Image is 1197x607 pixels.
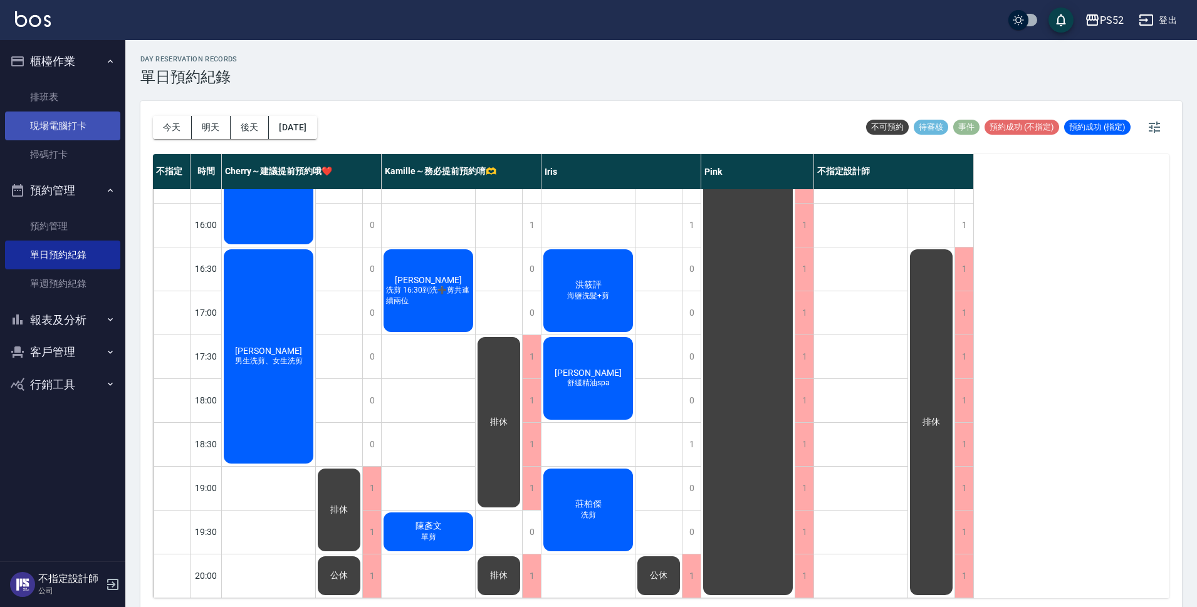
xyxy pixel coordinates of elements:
div: 16:30 [191,247,222,291]
div: 0 [362,291,381,335]
div: 1 [954,247,973,291]
span: 單剪 [419,532,439,542]
img: Logo [15,11,51,27]
span: [PERSON_NAME] [552,368,624,378]
div: 0 [362,204,381,247]
div: 1 [795,204,813,247]
div: 1 [795,247,813,291]
button: 報表及分析 [5,304,120,336]
a: 現場電腦打卡 [5,112,120,140]
span: 事件 [953,122,980,133]
div: Cherry～建議提前預約哦❤️ [222,154,382,189]
button: PS52 [1080,8,1129,33]
div: 18:00 [191,378,222,422]
div: 0 [682,467,701,510]
div: 1 [522,335,541,378]
div: 1 [362,467,381,510]
div: 1 [795,511,813,554]
div: 時間 [191,154,222,189]
button: 櫃檯作業 [5,45,120,78]
div: 1 [795,554,813,598]
span: 洪筱評 [573,279,604,291]
div: 0 [682,379,701,422]
div: 1 [954,511,973,554]
button: 預約管理 [5,174,120,207]
div: 1 [954,204,973,247]
button: 客戶管理 [5,336,120,368]
span: [PERSON_NAME] [392,275,464,285]
div: 不指定 [153,154,191,189]
div: 0 [522,247,541,291]
div: 18:30 [191,422,222,466]
div: 1 [522,204,541,247]
p: 公司 [38,585,102,596]
div: 19:00 [191,466,222,510]
div: 1 [522,379,541,422]
div: 0 [682,511,701,554]
a: 排班表 [5,83,120,112]
div: 1 [795,423,813,466]
img: Person [10,572,35,597]
button: 明天 [192,116,231,139]
span: 公休 [647,570,670,581]
span: 不可預約 [866,122,909,133]
span: 排休 [328,504,350,516]
div: 1 [682,204,701,247]
span: 待審核 [914,122,948,133]
div: 0 [362,423,381,466]
div: 1 [682,423,701,466]
div: Pink [701,154,814,189]
div: 1 [682,554,701,598]
div: 0 [682,335,701,378]
a: 單週預約紀錄 [5,269,120,298]
button: [DATE] [269,116,316,139]
div: 19:30 [191,510,222,554]
div: 0 [362,335,381,378]
div: Kamille～務必提前預約唷🫶 [382,154,541,189]
div: 1 [522,554,541,598]
a: 單日預約紀錄 [5,241,120,269]
div: 0 [682,291,701,335]
button: 行銷工具 [5,368,120,401]
span: 男生洗剪、女生洗剪 [233,356,305,366]
div: 1 [954,554,973,598]
div: 1 [795,335,813,378]
h2: day Reservation records [140,55,238,63]
a: 預約管理 [5,212,120,241]
div: 1 [522,467,541,510]
span: 預約成功 (指定) [1064,122,1131,133]
div: PS52 [1100,13,1124,28]
div: Iris [541,154,701,189]
span: 公休 [328,570,350,581]
div: 1 [795,291,813,335]
div: 1 [362,511,381,554]
span: 排休 [920,417,943,428]
div: 1 [954,291,973,335]
span: [PERSON_NAME] [233,346,305,356]
div: 1 [954,379,973,422]
button: save [1048,8,1074,33]
div: 1 [362,554,381,598]
div: 0 [682,247,701,291]
div: 1 [522,423,541,466]
div: 0 [522,291,541,335]
button: 後天 [231,116,269,139]
div: 20:00 [191,554,222,598]
button: 今天 [153,116,192,139]
h5: 不指定設計師 [38,573,102,585]
span: 陳彥文 [413,521,444,532]
span: 海鹽洗髮+剪 [565,291,612,301]
div: 0 [522,511,541,554]
span: 預約成功 (不指定) [985,122,1059,133]
div: 17:30 [191,335,222,378]
a: 掃碼打卡 [5,140,120,169]
div: 1 [954,335,973,378]
span: 莊柏傑 [573,499,604,510]
span: 排休 [488,417,510,428]
span: 洗剪 16:30到洗➕剪共連續兩位 [384,285,473,306]
div: 1 [795,379,813,422]
div: 1 [795,467,813,510]
div: 17:00 [191,291,222,335]
span: 舒緩精油spa [565,378,612,388]
span: 洗剪 [578,510,598,521]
